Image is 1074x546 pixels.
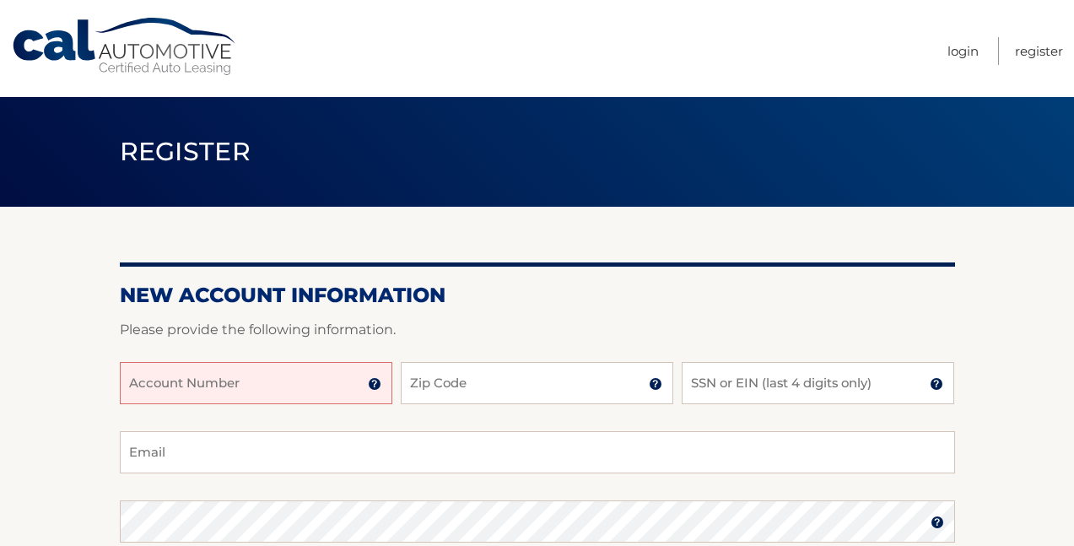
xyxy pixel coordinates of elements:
[649,377,662,391] img: tooltip.svg
[11,17,239,77] a: Cal Automotive
[120,283,955,308] h2: New Account Information
[368,377,381,391] img: tooltip.svg
[120,362,392,404] input: Account Number
[120,136,251,167] span: Register
[120,431,955,473] input: Email
[947,37,979,65] a: Login
[931,516,944,529] img: tooltip.svg
[401,362,673,404] input: Zip Code
[120,318,955,342] p: Please provide the following information.
[930,377,943,391] img: tooltip.svg
[1015,37,1063,65] a: Register
[682,362,954,404] input: SSN or EIN (last 4 digits only)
